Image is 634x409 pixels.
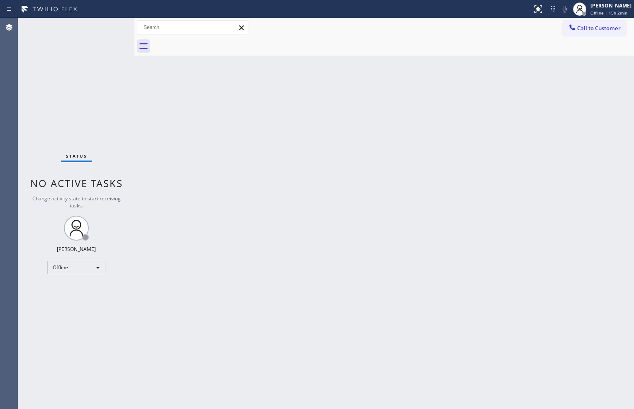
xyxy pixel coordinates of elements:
div: [PERSON_NAME] [590,2,632,9]
span: Call to Customer [577,24,621,32]
button: Mute [559,3,571,15]
span: Offline | 15h 2min [590,10,627,16]
input: Search [137,21,249,34]
span: Change activity state to start receiving tasks. [32,195,121,209]
span: Status [66,153,87,159]
div: Offline [47,261,105,274]
div: [PERSON_NAME] [57,246,96,253]
span: No active tasks [30,176,123,190]
button: Call to Customer [563,20,626,36]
